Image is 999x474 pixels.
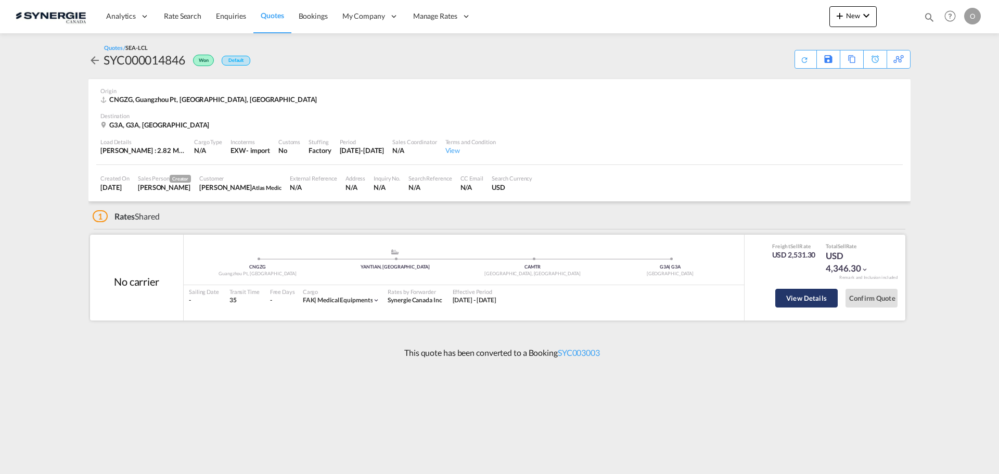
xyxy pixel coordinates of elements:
md-icon: icon-chevron-down [373,297,380,304]
div: icon-magnify [924,11,935,27]
div: Terms and Condition [445,138,496,146]
div: N/A [290,183,337,192]
div: N/A [392,146,437,155]
div: Synergie Canada Inc [388,296,442,305]
div: Quote PDF is not available at this time [800,50,811,64]
span: Manage Rates [413,11,457,21]
div: Guangzhou Pt, [GEOGRAPHIC_DATA] [189,271,326,277]
md-icon: icon-arrow-left [88,54,101,67]
div: icon-arrow-left [88,52,104,68]
span: Rate Search [164,11,201,20]
img: 1f56c880d42311ef80fc7dca854c8e59.png [16,5,86,28]
div: CNGZG [189,264,326,271]
span: Quotes [261,11,284,20]
div: External Reference [290,174,337,182]
div: - [270,296,272,305]
div: USD [492,183,533,192]
div: 35 [229,296,260,305]
div: Load Details [100,138,186,146]
div: USD 4,346.30 [826,250,878,275]
div: Incoterms [230,138,270,146]
md-icon: icon-chevron-down [860,9,873,22]
span: Enquiries [216,11,246,20]
div: Search Currency [492,174,533,182]
div: Remark and Inclusion included [831,275,905,280]
span: CNGZG, Guangzhou Pt, [GEOGRAPHIC_DATA], [GEOGRAPHIC_DATA] [109,95,317,104]
span: Analytics [106,11,136,21]
p: This quote has been converted to a Booking [399,347,600,358]
div: Jessie Vigneau [199,183,281,192]
span: Creator [170,175,191,183]
span: 1 [93,210,108,222]
div: No [278,146,300,155]
span: Synergie Canada Inc [388,296,442,304]
md-icon: icon-magnify [924,11,935,23]
button: Confirm Quote [846,289,898,308]
span: G3A [660,264,671,270]
div: Customs [278,138,300,146]
div: Rates by Forwarder [388,288,442,296]
md-icon: icon-plus 400-fg [834,9,846,22]
span: Atlas Medic [252,184,281,191]
div: Freight Rate [772,242,816,250]
div: Sales Coordinator [392,138,437,146]
span: G3A [671,264,681,270]
span: My Company [342,11,385,21]
span: Rates [114,211,135,221]
div: Sailing Date [189,288,219,296]
div: - [189,296,219,305]
span: FAK [303,296,318,304]
md-icon: icon-refresh [800,55,809,64]
div: USD 2,531.30 [772,250,816,260]
div: N/A [194,146,222,155]
div: Save As Template [817,50,840,68]
div: N/A [345,183,365,192]
div: [GEOGRAPHIC_DATA] [601,271,739,277]
div: Effective Period [453,288,497,296]
span: [DATE] - [DATE] [453,296,497,304]
md-icon: assets/icons/custom/ship-fill.svg [389,249,401,254]
div: Transit Time [229,288,260,296]
div: 17 Sep 2025 [100,183,130,192]
div: O [964,8,981,24]
div: Cargo Type [194,138,222,146]
span: | [669,264,670,270]
div: Total Rate [826,242,878,250]
div: Cargo [303,288,380,296]
div: 30 Sep 2025 [340,146,385,155]
span: Won [199,57,211,67]
div: No carrier [114,274,159,289]
span: Sell [838,243,846,249]
div: EXW [230,146,246,155]
div: Address [345,174,365,182]
div: N/A [374,183,400,192]
div: CAMTR [464,264,601,271]
div: [GEOGRAPHIC_DATA], [GEOGRAPHIC_DATA] [464,271,601,277]
div: Period [340,138,385,146]
a: SYC003003 [558,348,600,357]
div: Quotes /SEA-LCL [104,44,148,52]
div: Sales Person [138,174,191,183]
div: Factory Stuffing [309,146,331,155]
div: CNGZG, Guangzhou Pt, GD, Europe [100,95,319,104]
button: icon-plus 400-fgNewicon-chevron-down [829,6,877,27]
div: Inquiry No. [374,174,400,182]
span: Sell [790,243,799,249]
div: Stuffing [309,138,331,146]
div: Destination [100,112,899,120]
span: | [314,296,316,304]
span: Bookings [299,11,328,20]
div: 10 Sep 2025 - 30 Sep 2025 [453,296,497,305]
span: SEA-LCL [125,44,147,51]
span: Help [941,7,959,25]
div: Origin [100,87,899,95]
div: N/A [408,183,452,192]
md-icon: icon-chevron-down [861,266,868,273]
div: Search Reference [408,174,452,182]
div: [PERSON_NAME] : 2.82 MT | Volumetric Wt : 29.78 CBM | Chargeable Wt : 29.78 W/M [100,146,186,155]
div: SYC000014846 [104,52,185,68]
div: Shared [93,211,160,222]
div: N/A [460,183,483,192]
div: medical equipments [303,296,373,305]
div: View [445,146,496,155]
